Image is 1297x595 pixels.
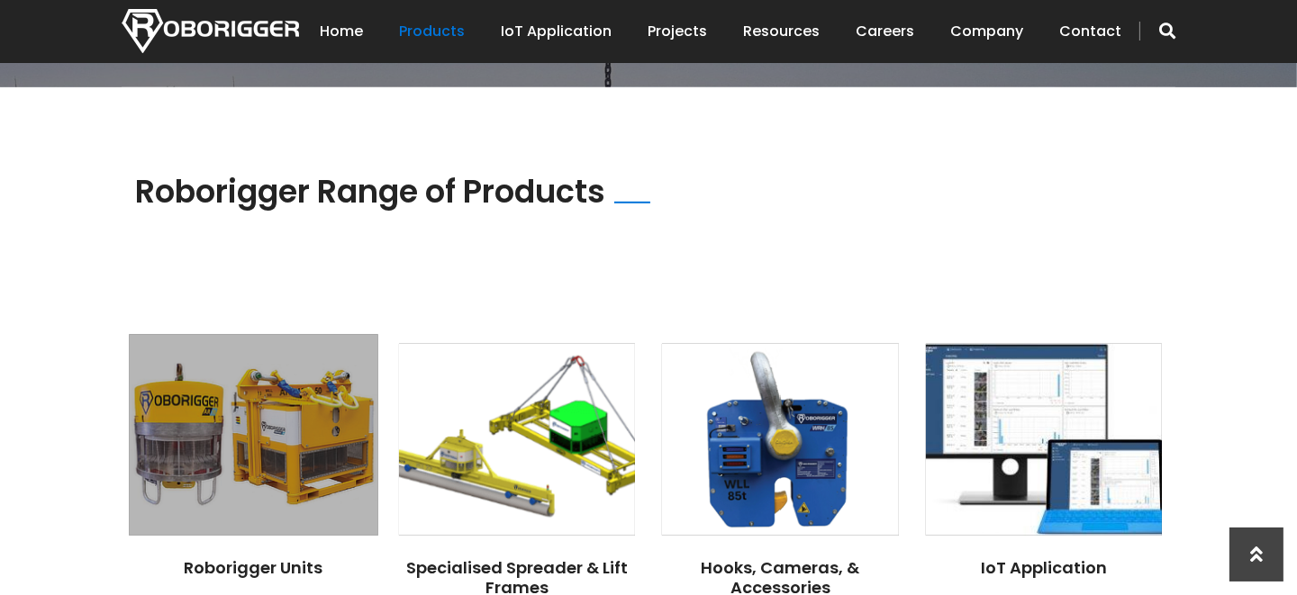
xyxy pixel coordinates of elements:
a: Products [399,4,465,59]
a: Contact [1059,4,1121,59]
a: IoT Application [981,556,1107,579]
a: IoT Application [501,4,612,59]
a: Home [320,4,363,59]
img: Nortech [122,9,299,53]
a: Roborigger Units [184,556,322,579]
h2: Roborigger Range of Products [135,173,605,211]
a: Resources [743,4,820,59]
a: Careers [856,4,914,59]
a: Projects [648,4,707,59]
a: Company [950,4,1023,59]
